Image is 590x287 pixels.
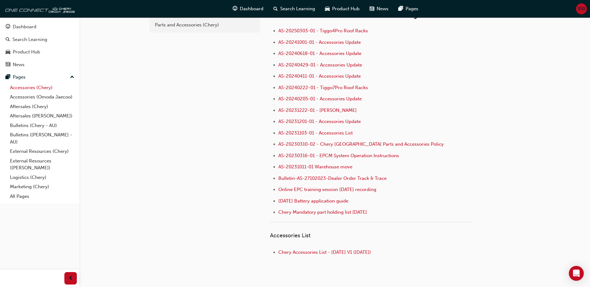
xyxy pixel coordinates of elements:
[6,75,10,80] span: pages-icon
[6,49,10,55] span: car-icon
[70,73,74,81] span: up-icon
[240,5,263,12] span: Dashboard
[278,153,399,158] a: AS-20230316-01 - EPCM System Operation Instructions
[278,198,348,204] a: [DATE] Battery application guide
[2,20,77,71] button: DashboardSearch LearningProduct HubNews
[6,37,10,43] span: search-icon
[2,21,77,33] a: Dashboard
[332,5,360,12] span: Product Hub
[578,5,585,12] span: BW
[278,164,352,170] a: AS-20231011-01 Warehouse move
[2,46,77,58] a: Product Hub
[228,2,268,15] a: guage-iconDashboard
[280,5,315,12] span: Search Learning
[278,119,361,124] a: AS-20231201-01 - Accessories Update
[393,2,423,15] a: pages-iconPages
[2,71,77,83] button: Pages
[7,147,77,156] a: External Resources (Chery)
[2,59,77,71] a: News
[365,2,393,15] a: news-iconNews
[278,141,444,147] a: AS-20230310-02 - Chery [GEOGRAPHIC_DATA] Parts and Accessories Policy
[12,36,47,43] div: Search Learning
[325,5,330,13] span: car-icon
[7,121,77,130] a: Bulletins (Chery - AU)
[7,192,77,201] a: All Pages
[233,5,237,13] span: guage-icon
[576,3,587,14] button: BW
[7,83,77,93] a: Accessories (Chery)
[152,20,258,30] a: Parts and Accessories (Chery)
[7,111,77,121] a: Aftersales ([PERSON_NAME])
[155,21,254,29] div: Parts and Accessories (Chery)
[278,187,376,192] a: Online EPC training session [DATE] recording
[278,175,387,181] a: Bulletin-AS-27102023-Dealer Order Track & Trace
[369,5,374,13] span: news-icon
[268,2,320,15] a: search-iconSearch Learning
[68,275,73,282] span: prev-icon
[278,28,368,34] a: AS-20250303-01 - Tiggo4Pro Roof Racks
[7,130,77,147] a: Bulletins ([PERSON_NAME] - AU)
[377,5,388,12] span: News
[320,2,365,15] a: car-iconProduct Hub
[278,96,362,102] a: AS-20240205-01 - Accessories Update
[7,173,77,182] a: Logistics (Chery)
[278,209,367,215] a: Chery Mandatory part holding list [DATE]
[406,5,418,12] span: Pages
[278,62,362,68] a: AS-20240429-01 - Accessories Update
[6,24,10,30] span: guage-icon
[270,232,310,239] span: Accessories List
[278,39,361,45] a: AS-20241001-01 - Accessories Update
[398,5,403,13] span: pages-icon
[278,73,361,79] a: AS-20240411-01 - Accessories Update
[278,51,361,56] a: AS-20240618-01 - Accessories Update
[569,266,584,281] div: Open Intercom Messenger
[3,2,75,15] img: oneconnect
[7,102,77,112] a: Aftersales (Chery)
[273,5,278,13] span: search-icon
[7,182,77,192] a: Marketing (Chery)
[6,62,10,68] span: news-icon
[278,130,353,136] a: AS-20231103-01 - Accessories List
[278,249,371,255] a: Chery Accessories List - [DATE] V1 ([DATE])
[278,107,357,113] a: AS-20231222-01 - [PERSON_NAME]
[13,61,25,68] div: News
[7,92,77,102] a: Accessories (Omoda Jaecoo)
[278,85,368,90] a: AS-20240222-01 - Tiggo7Pro Roof Racks
[7,156,77,173] a: External Resources ([PERSON_NAME])
[2,34,77,45] a: Search Learning
[13,23,36,30] div: Dashboard
[13,48,40,56] div: Product Hub
[13,74,26,81] div: Pages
